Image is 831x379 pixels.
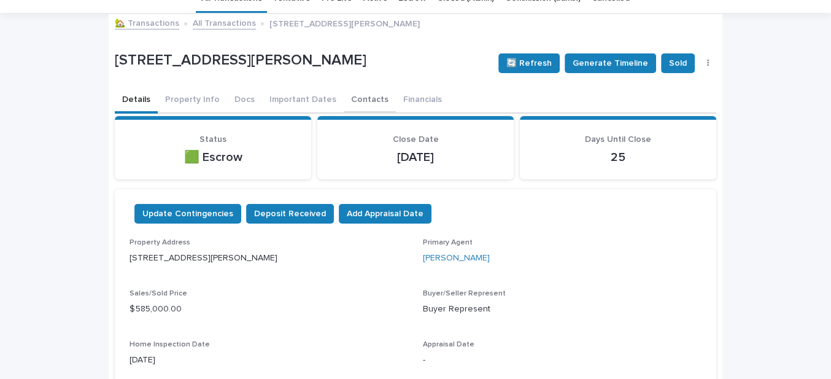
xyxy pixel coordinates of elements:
[423,354,702,367] p: -
[115,15,179,29] a: 🏡 Transactions
[506,57,552,69] span: 🔄 Refresh
[332,150,499,165] p: [DATE]
[269,16,420,29] p: [STREET_ADDRESS][PERSON_NAME]
[115,88,158,114] button: Details
[661,53,695,73] button: Sold
[129,150,296,165] p: 🟩 Escrow
[396,88,449,114] button: Financials
[423,290,506,297] span: Buyer/Seller Represent
[254,208,326,220] span: Deposit Received
[347,208,423,220] span: Add Appraisal Date
[129,354,408,367] p: [DATE]
[423,341,474,348] span: Appraisal Date
[246,204,334,224] button: Deposit Received
[115,52,489,69] p: [STREET_ADDRESS][PERSON_NAME]
[129,252,408,265] p: [STREET_ADDRESS][PERSON_NAME]
[573,57,648,69] span: Generate Timeline
[392,135,438,144] span: Close Date
[158,88,227,114] button: Property Info
[129,341,210,348] span: Home Inspection Date
[669,57,687,69] span: Sold
[199,135,226,144] span: Status
[423,303,702,316] p: Buyer Represent
[262,88,344,114] button: Important Dates
[134,204,241,224] button: Update Contingencies
[565,53,656,73] button: Generate Timeline
[535,150,702,165] p: 25
[498,53,560,73] button: 🔄 Refresh
[142,208,233,220] span: Update Contingencies
[193,15,256,29] a: All Transactions
[423,239,473,246] span: Primary Agent
[129,239,190,246] span: Property Address
[585,135,651,144] span: Days Until Close
[339,204,431,224] button: Add Appraisal Date
[423,252,490,265] a: [PERSON_NAME]
[344,88,396,114] button: Contacts
[227,88,262,114] button: Docs
[129,303,408,316] p: $ 585,000.00
[129,290,187,297] span: Sales/Sold Price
